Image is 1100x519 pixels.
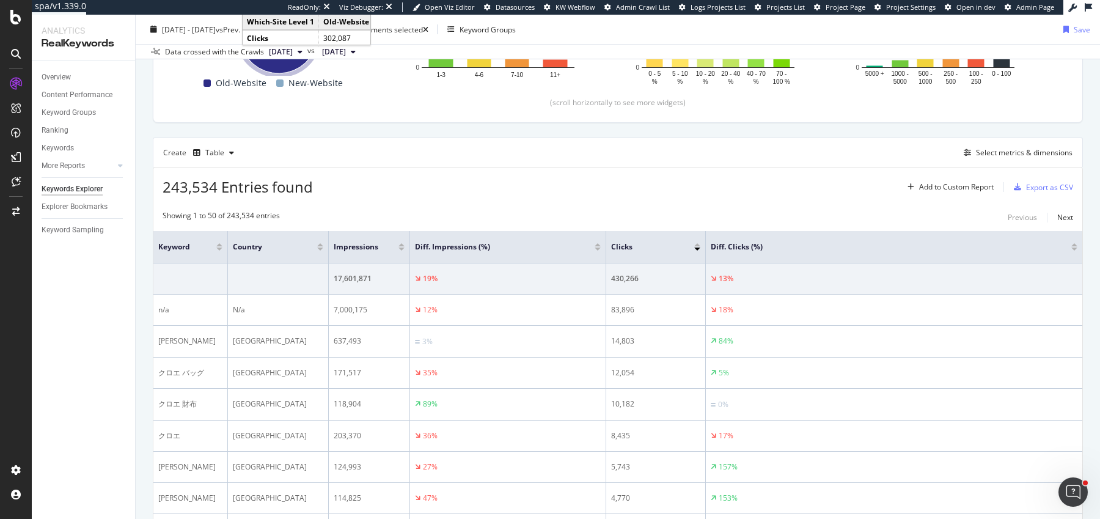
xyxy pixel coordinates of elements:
div: 124,993 [334,462,405,473]
text: 40 - 70 [747,70,766,77]
div: 5,743 [611,462,700,473]
img: Equal [415,340,420,344]
text: 0 [856,64,859,71]
div: Export as CSV [1026,182,1073,193]
span: Project Settings [886,2,936,12]
a: Keyword Sampling [42,224,127,237]
text: 70 - [776,70,787,77]
div: Explorer Bookmarks [42,201,108,213]
text: 1000 - [892,70,909,77]
span: Logs Projects List [691,2,746,12]
div: 83,896 [611,304,700,315]
div: Keywords [42,142,74,155]
text: 250 - [944,70,958,77]
div: 4,770 [611,493,700,504]
span: 243,534 Entries found [163,177,313,197]
div: Content Performance [42,89,112,101]
span: Open in dev [956,2,996,12]
div: 430,266 [611,273,700,284]
span: Keyword [158,241,198,252]
div: Data crossed with the Crawls [165,46,264,57]
div: [GEOGRAPHIC_DATA] [233,336,323,347]
text: % [677,78,683,85]
div: 3% [422,336,433,347]
div: 27% [423,462,438,473]
div: Ranking [42,124,68,137]
div: N/a [233,304,323,315]
div: 12% [423,304,438,315]
div: 89% [423,399,438,410]
div: Save [1074,24,1090,34]
button: [DATE] - [DATE]vsPrev. Year [145,20,273,39]
div: RealKeywords [42,37,125,51]
div: [GEOGRAPHIC_DATA] [233,399,323,410]
text: 1-3 [436,72,446,78]
div: 12,054 [611,367,700,378]
button: Previous [1008,210,1037,225]
div: クロエ 財布 [158,399,222,410]
span: Diff. Impressions (%) [415,241,576,252]
span: Impressions [334,241,380,252]
text: % [703,78,708,85]
div: More Reports [42,160,85,172]
button: Next [1057,210,1073,225]
div: Keyword Groups [460,24,516,34]
text: 7-10 [511,72,523,78]
div: n/a [158,304,222,315]
div: Previous [1008,212,1037,223]
span: Country [233,241,299,252]
div: [PERSON_NAME] [158,493,222,504]
text: 11+ [550,72,560,78]
div: 153% [719,493,738,504]
div: クロエ バッグ [158,367,222,378]
div: Next [1057,212,1073,223]
span: Projects List [766,2,805,12]
div: 114,825 [334,493,405,504]
button: [DATE] [264,45,307,59]
div: 203,370 [334,430,405,441]
text: 100 % [773,78,790,85]
div: 84% [719,336,733,347]
a: Admin Page [1005,2,1054,12]
a: Open in dev [945,2,996,12]
text: 500 [945,78,956,85]
span: Old-Website [216,76,266,90]
text: % [754,78,759,85]
div: Analytics [42,24,125,37]
div: 17,601,871 [334,273,405,284]
a: Explorer Bookmarks [42,201,127,213]
a: Keyword Groups [42,106,127,119]
div: [PERSON_NAME] [158,462,222,473]
span: Datasources [496,2,535,12]
text: 0 - 100 [992,70,1011,77]
span: 2024 Jun. 23rd [322,46,346,57]
div: 18% [719,304,733,315]
text: 0 [636,64,639,71]
button: Segments selected [346,23,432,35]
div: ReadOnly: [288,2,321,12]
div: 118,904 [334,399,405,410]
span: Segments selected [358,24,423,34]
a: Project Page [814,2,865,12]
a: Keywords [42,142,127,155]
text: 5000 [893,78,908,85]
div: Table [205,149,224,156]
span: KW Webflow [555,2,595,12]
span: Clicks [611,241,676,252]
a: Logs Projects List [679,2,746,12]
a: KW Webflow [544,2,595,12]
button: Filters [283,20,335,39]
div: 19% [423,273,438,284]
a: Open Viz Editor [413,2,475,12]
button: [DATE] [317,45,361,59]
div: 13% [719,273,733,284]
div: Keyword Sampling [42,224,104,237]
div: 8,435 [611,430,700,441]
div: [GEOGRAPHIC_DATA] [233,367,323,378]
text: 250 [971,78,981,85]
div: クロエ [158,430,222,441]
span: Admin Crawl List [616,2,670,12]
text: 100 - [969,70,983,77]
div: 7,000,175 [334,304,405,315]
div: [GEOGRAPHIC_DATA] [233,430,323,441]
